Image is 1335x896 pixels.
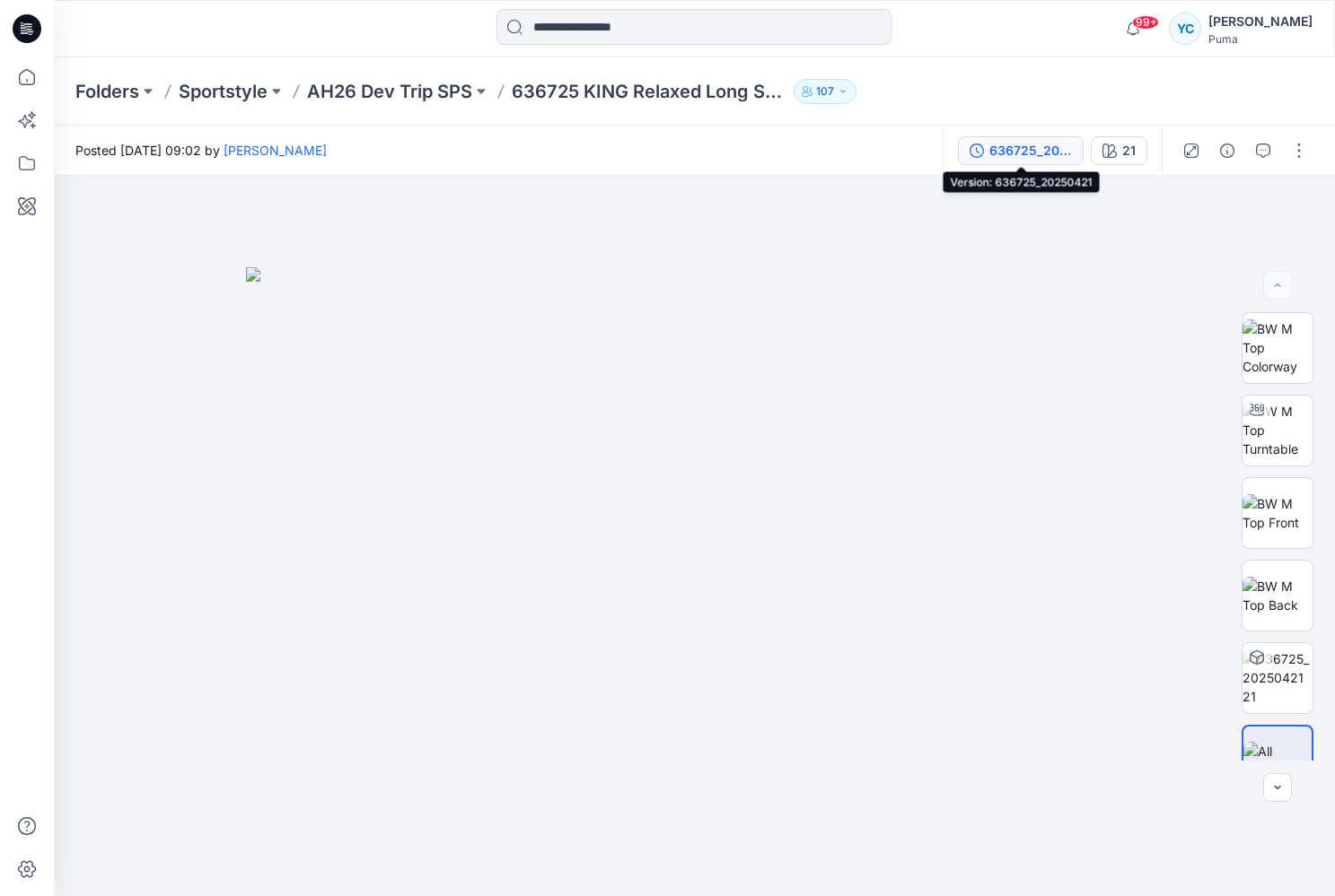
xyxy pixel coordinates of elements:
[512,79,786,104] p: 636725 KING Relaxed Long Sleeve Jersey
[989,141,1072,161] div: 636725_20250421
[1243,649,1313,706] img: 636725_20250421 21
[1243,319,1313,376] img: BW M Top Colorway
[1243,577,1313,614] img: BW M Top Back
[1243,494,1313,532] img: BW M Top Front
[75,141,327,160] span: Posted [DATE] 09:02 by
[1169,13,1201,45] div: YC
[224,143,327,158] a: [PERSON_NAME]
[1091,136,1147,165] button: 21
[794,79,856,104] button: 107
[75,79,139,104] a: Folders
[1243,402,1313,458] img: BW M Top Turntable
[1122,141,1136,161] div: 21
[1213,136,1242,165] button: Details
[1208,32,1313,46] div: Puma
[307,79,472,104] a: AH26 Dev Trip SPS
[1132,15,1159,30] span: 99+
[958,136,1084,165] button: 636725_20250421
[1243,742,1312,779] img: All colorways
[816,82,834,101] p: 107
[179,79,268,104] a: Sportstyle
[1208,11,1313,32] div: [PERSON_NAME]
